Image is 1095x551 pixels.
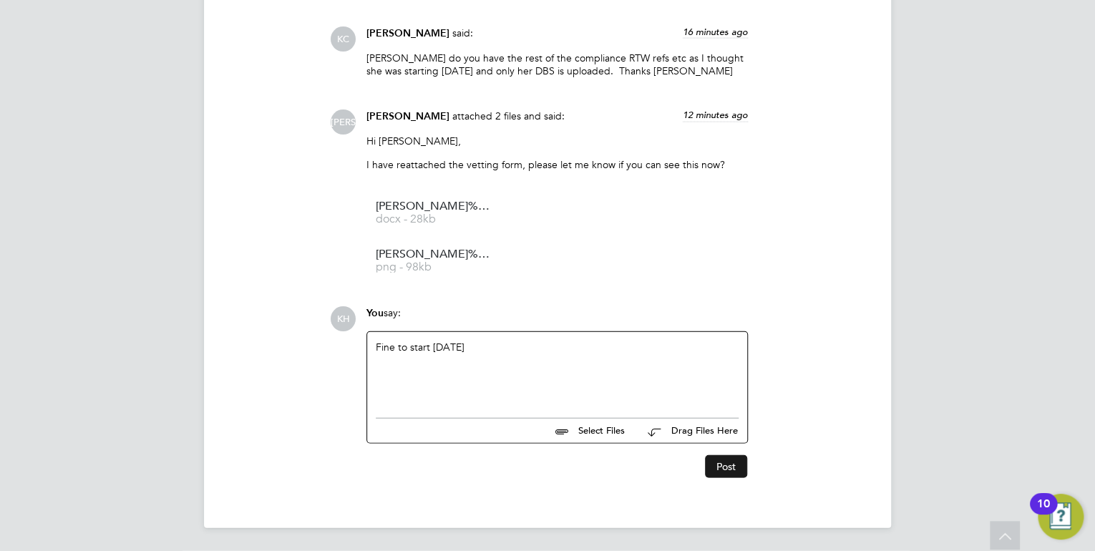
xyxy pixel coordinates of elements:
span: 12 minutes ago [683,109,748,121]
button: Post [705,455,747,478]
span: png - 98kb [376,262,490,273]
span: You [366,307,384,319]
button: Open Resource Center, 10 new notifications [1038,494,1084,540]
span: KC [331,26,356,52]
a: [PERSON_NAME]%20McLennon%20-%20Update%20Service%20Check png - 98kb [376,249,490,273]
span: [PERSON_NAME] [366,110,449,122]
p: Hi [PERSON_NAME], [366,135,748,147]
span: [PERSON_NAME] [366,27,449,39]
div: say: [366,306,748,331]
button: Drag Files Here [636,416,739,447]
span: said: [452,26,473,39]
span: 16 minutes ago [683,26,748,38]
div: 10 [1037,504,1050,522]
span: [PERSON_NAME] [331,109,356,135]
span: attached 2 files and said: [452,109,565,122]
span: [PERSON_NAME]%20McLennon%20-%20NCC%20Vetting%202025 [376,201,490,212]
div: Fine to start [DATE] [376,341,739,402]
p: [PERSON_NAME] do you have the rest of the compliance RTW refs etc as I thought she was starting [... [366,52,748,77]
p: I have reattached the vetting form, please let me know if you can see this now? [366,158,748,171]
span: KH [331,306,356,331]
span: docx - 28kb [376,214,490,225]
span: [PERSON_NAME]%20McLennon%20-%20Update%20Service%20Check [376,249,490,260]
a: [PERSON_NAME]%20McLennon%20-%20NCC%20Vetting%202025 docx - 28kb [376,201,490,225]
